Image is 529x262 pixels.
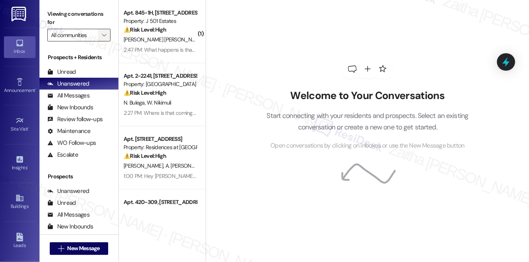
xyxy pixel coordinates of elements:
div: Apt. 845-1H, [STREET_ADDRESS] [124,9,197,17]
a: Leads [4,230,36,252]
input: All communities [51,29,98,41]
span: New Message [68,244,100,253]
div: All Messages [47,211,90,219]
span: W. Nikimuli [147,99,171,106]
div: Prospects + Residents [39,53,118,62]
div: New Inbounds [47,103,93,112]
span: [PERSON_NAME] [124,162,165,169]
div: Property: J 501 Estates [124,17,197,25]
div: Maintenance [47,127,91,135]
p: Start connecting with your residents and prospects. Select an existing conversation or create a n... [255,110,480,133]
button: New Message [50,242,108,255]
div: Apt. [STREET_ADDRESS] [124,135,197,143]
strong: ⚠️ Risk Level: High [124,26,166,33]
div: Apt. 2-2241, [STREET_ADDRESS] [124,72,197,80]
div: Review follow-ups [47,115,103,124]
div: Unanswered [47,80,89,88]
div: New Inbounds [47,223,93,231]
span: • [27,164,28,169]
div: 2:47 PM: What happens is that the second shelf was never replaced, the one that had black tape . ... [124,46,381,53]
span: • [35,86,36,92]
div: 2:27 PM: Where is that coming from ? [124,109,208,116]
h2: Welcome to Your Conversations [255,90,480,102]
span: • [28,125,30,131]
div: WO Follow-ups [47,139,96,147]
a: Inbox [4,36,36,58]
i:  [102,32,106,38]
span: [PERSON_NAME] [PERSON_NAME] [124,36,206,43]
i:  [58,245,64,252]
a: Insights • [4,153,36,174]
div: Unanswered [47,187,89,195]
div: Unread [47,68,76,76]
div: Prospects [39,172,118,181]
label: Viewing conversations for [47,8,111,29]
div: Apt. 420-309, [STREET_ADDRESS] [124,198,197,206]
div: Escalate [47,151,78,159]
img: ResiDesk Logo [11,7,28,21]
span: N. Bulega [124,99,147,106]
div: Property: [GEOGRAPHIC_DATA] [124,80,197,88]
span: Open conversations by clicking on inboxes or use the New Message button [270,141,464,151]
a: Buildings [4,191,36,213]
a: Site Visit • [4,114,36,135]
strong: ⚠️ Risk Level: High [124,152,166,159]
span: A. [PERSON_NAME] [165,162,210,169]
div: All Messages [47,92,90,100]
div: Property: Residences at [GEOGRAPHIC_DATA] [124,143,197,152]
strong: ⚠️ Risk Level: High [124,89,166,96]
div: Unread [47,199,76,207]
